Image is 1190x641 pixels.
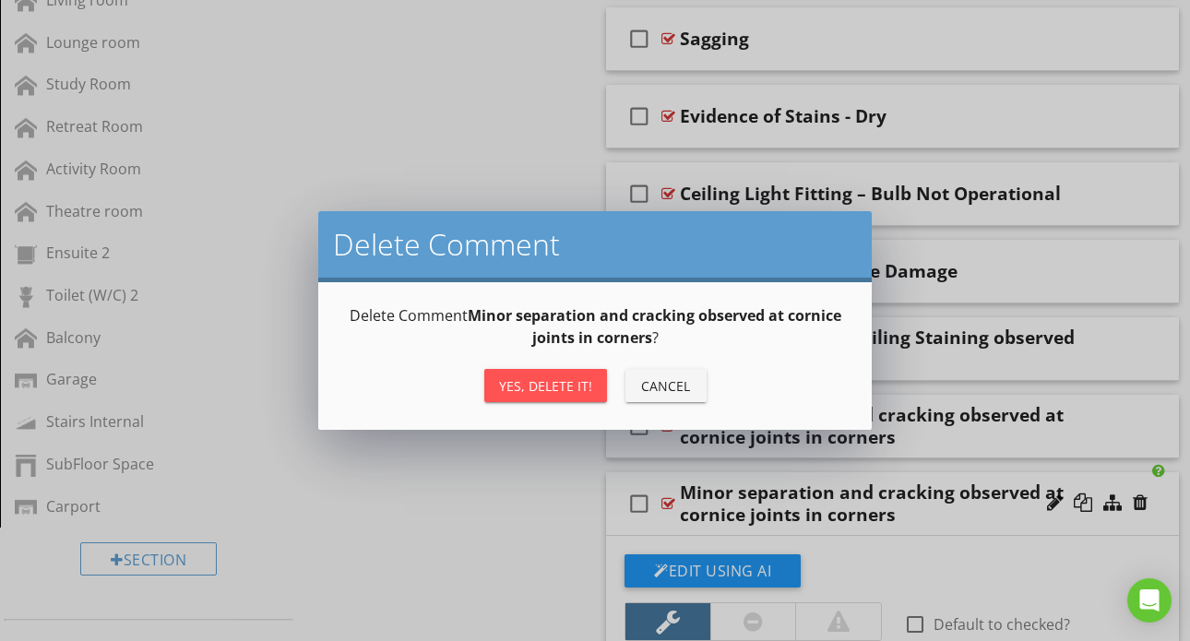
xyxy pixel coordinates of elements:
div: Open Intercom Messenger [1127,578,1172,623]
strong: Minor separation and cracking observed at cornice joints in corners [468,305,841,348]
p: Delete Comment ? [340,304,850,349]
div: Yes, Delete it! [499,376,592,396]
div: Cancel [640,376,692,396]
h2: Delete Comment [333,226,857,263]
button: Cancel [625,369,707,402]
button: Yes, Delete it! [484,369,607,402]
